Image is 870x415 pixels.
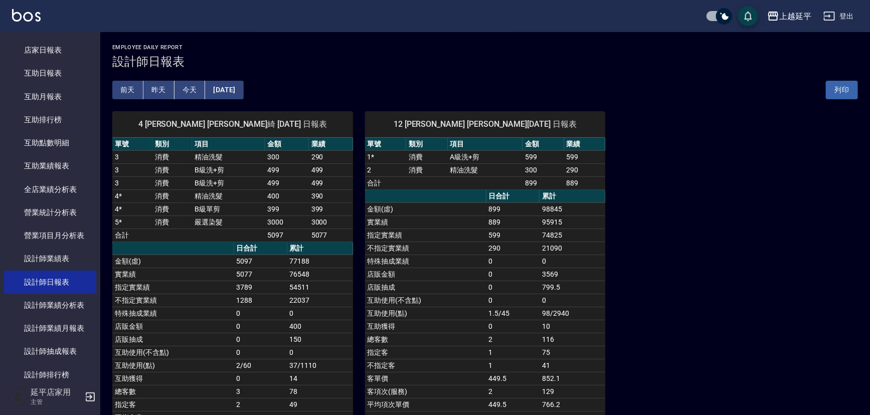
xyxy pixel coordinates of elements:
[112,55,858,69] h3: 設計師日報表
[365,202,486,216] td: 金額(虛)
[112,255,234,268] td: 金額(虛)
[368,166,372,174] a: 2
[365,255,486,268] td: 特殊抽成業績
[540,359,605,372] td: 41
[738,6,758,26] button: save
[287,268,353,281] td: 76548
[287,346,353,359] td: 0
[287,359,353,372] td: 37/1110
[234,359,287,372] td: 2/60
[112,138,353,242] table: a dense table
[365,138,606,190] table: a dense table
[523,138,564,151] th: 金額
[406,150,447,163] td: 消費
[234,346,287,359] td: 0
[152,189,193,202] td: 消費
[486,320,540,333] td: 0
[448,138,523,151] th: 項目
[406,138,447,151] th: 類別
[234,294,287,307] td: 1288
[112,333,234,346] td: 店販抽成
[265,150,309,163] td: 300
[365,307,486,320] td: 互助使用(點)
[365,398,486,411] td: 平均項次單價
[4,131,96,154] a: 互助點數明細
[365,268,486,281] td: 店販金額
[234,268,287,281] td: 5077
[12,9,41,22] img: Logo
[192,202,265,216] td: B級單剪
[234,307,287,320] td: 0
[309,189,353,202] td: 390
[152,163,193,176] td: 消費
[265,189,309,202] td: 400
[112,268,234,281] td: 實業績
[486,359,540,372] td: 1
[115,166,119,174] a: 3
[192,176,265,189] td: B級洗+剪
[540,372,605,385] td: 852.1
[540,333,605,346] td: 116
[540,255,605,268] td: 0
[287,281,353,294] td: 54511
[540,229,605,242] td: 74825
[112,359,234,372] td: 互助使用(點)
[365,346,486,359] td: 指定客
[234,242,287,255] th: 日合計
[287,398,353,411] td: 49
[309,229,353,242] td: 5077
[234,255,287,268] td: 5097
[234,333,287,346] td: 0
[448,150,523,163] td: A級洗+剪
[234,372,287,385] td: 0
[287,372,353,385] td: 14
[486,294,540,307] td: 0
[287,320,353,333] td: 400
[564,150,606,163] td: 599
[365,333,486,346] td: 總客數
[4,85,96,108] a: 互助月報表
[779,10,811,23] div: 上越延平
[309,202,353,216] td: 399
[540,202,605,216] td: 98845
[365,281,486,294] td: 店販抽成
[4,178,96,201] a: 全店業績分析表
[234,398,287,411] td: 2
[31,387,82,397] h5: 延平店家用
[540,294,605,307] td: 0
[4,363,96,386] a: 設計師排行榜
[540,307,605,320] td: 98/2940
[309,163,353,176] td: 499
[287,307,353,320] td: 0
[486,398,540,411] td: 449.5
[486,242,540,255] td: 290
[4,108,96,131] a: 互助排行榜
[8,387,28,407] img: Person
[365,138,406,151] th: 單號
[4,317,96,340] a: 設計師業績月報表
[540,216,605,229] td: 95915
[564,163,606,176] td: 290
[112,307,234,320] td: 特殊抽成業績
[152,216,193,229] td: 消費
[564,176,606,189] td: 889
[4,201,96,224] a: 營業統計分析表
[365,190,606,411] table: a dense table
[486,190,540,203] th: 日合計
[112,44,858,51] h2: Employee Daily Report
[192,189,265,202] td: 精油洗髮
[309,138,353,151] th: 業績
[112,281,234,294] td: 指定實業績
[4,39,96,62] a: 店家日報表
[406,163,447,176] td: 消費
[826,81,858,99] button: 列印
[540,320,605,333] td: 10
[309,216,353,229] td: 3000
[152,176,193,189] td: 消費
[377,119,594,129] span: 12 [PERSON_NAME] [PERSON_NAME][DATE] 日報表
[486,346,540,359] td: 1
[4,340,96,363] a: 設計師抽成報表
[486,307,540,320] td: 1.5/45
[112,385,234,398] td: 總客數
[287,294,353,307] td: 22037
